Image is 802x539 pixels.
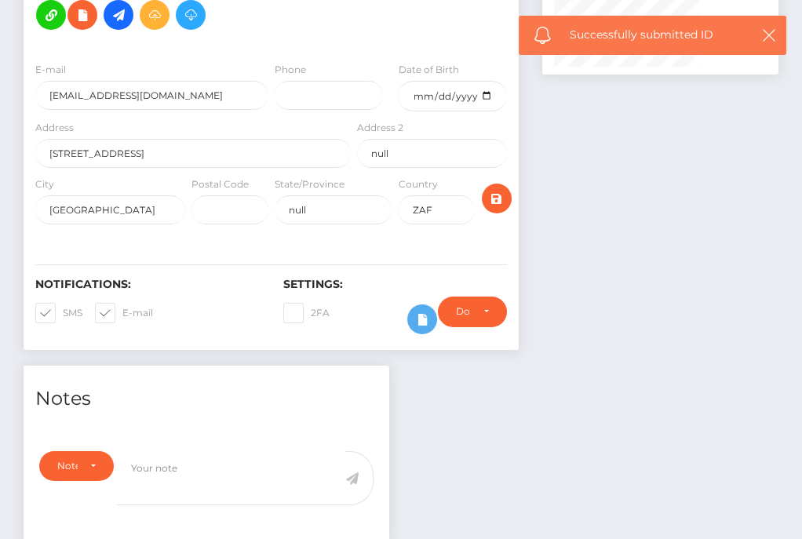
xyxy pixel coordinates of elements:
span: Successfully submitted ID [570,27,749,43]
label: 2FA [283,303,330,323]
label: Address [35,121,74,135]
label: City [35,177,54,191]
label: Address 2 [357,121,403,135]
h6: Notifications: [35,278,260,291]
button: Note Type [39,451,114,481]
label: E-mail [35,63,66,77]
label: State/Province [275,177,344,191]
label: SMS [35,303,82,323]
div: Note Type [57,460,78,472]
label: Date of Birth [398,63,458,77]
h6: Settings: [283,278,508,291]
div: Do not require [456,305,471,318]
button: Do not require [438,297,507,326]
label: Country [398,177,437,191]
label: Phone [275,63,306,77]
label: Postal Code [191,177,249,191]
label: E-mail [95,303,153,323]
h4: Notes [35,385,377,413]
